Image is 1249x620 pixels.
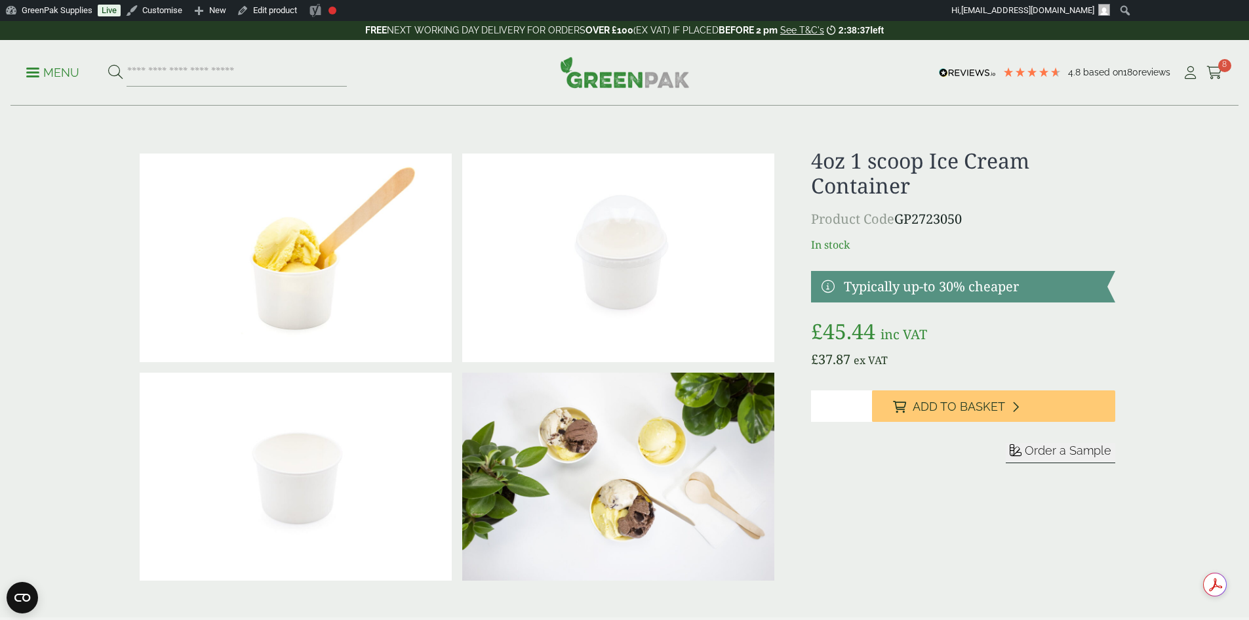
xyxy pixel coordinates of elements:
[26,65,79,78] a: Menu
[1218,59,1231,72] span: 8
[26,65,79,81] p: Menu
[1025,444,1111,457] span: Order a Sample
[1123,67,1138,77] span: 180
[98,5,121,16] a: Live
[1206,66,1223,79] i: Cart
[811,148,1115,199] h1: 4oz 1 scoop Ice Cream Container
[811,210,894,228] span: Product Code
[881,325,927,343] span: inc VAT
[811,317,875,345] bdi: 45.44
[462,154,774,362] img: 4oz 1 Scoop Ice Cream Container With Lid
[462,373,774,581] img: Ice Cream Scoop Containers Lifestyle 2
[913,400,1005,414] span: Add to Basket
[872,390,1115,422] button: Add to Basket
[1138,67,1170,77] span: reviews
[1083,67,1123,77] span: Based on
[560,56,690,88] img: GreenPak Supplies
[839,25,870,35] span: 2:38:37
[939,68,996,77] img: REVIEWS.io
[719,25,778,35] strong: BEFORE 2 pm
[1006,443,1115,463] button: Order a Sample
[365,25,387,35] strong: FREE
[7,582,38,613] button: Open CMP widget
[140,373,452,581] img: 4oz 1 Scoop Ice Cream Container
[854,353,888,367] span: ex VAT
[1002,66,1061,78] div: 4.78 Stars
[585,25,633,35] strong: OVER £100
[811,237,1115,253] p: In stock
[811,350,818,368] span: £
[780,25,824,35] a: See T&C's
[140,154,452,362] img: 4oz 1 Scoop Ice Cream Container With Ice Cream
[811,317,823,345] span: £
[1206,63,1223,83] a: 8
[328,7,336,14] div: Focus keyphrase not set
[811,350,850,368] bdi: 37.87
[811,209,1115,229] p: GP2723050
[870,25,884,35] span: left
[1182,66,1199,79] i: My Account
[961,5,1094,15] span: [EMAIL_ADDRESS][DOMAIN_NAME]
[1068,67,1083,77] span: 4.8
